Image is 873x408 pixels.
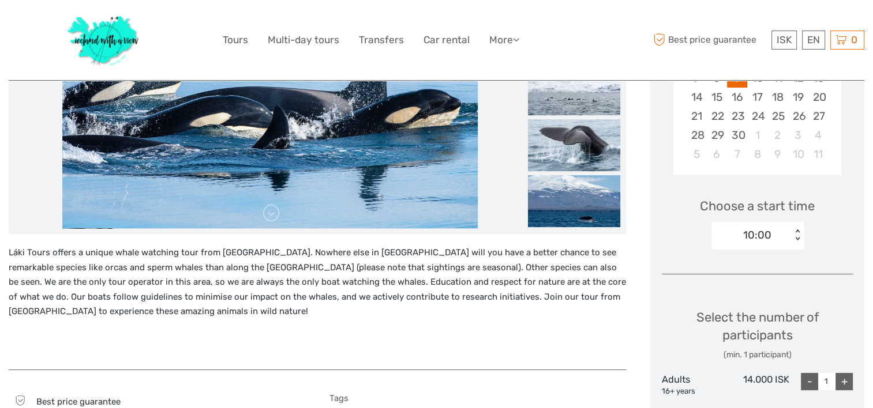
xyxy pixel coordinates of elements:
[528,119,620,171] img: ee5f456686ea43659e2a4b63713f1618_slider_thumbnail.jpeg
[808,145,829,164] div: Choose Saturday, July 11th, 2026
[223,32,248,48] a: Tours
[788,107,808,126] div: Choose Friday, June 26th, 2026
[686,107,706,126] div: Choose Sunday, June 21st, 2026
[747,88,767,107] div: Choose Wednesday, June 17th, 2026
[802,31,825,50] div: EN
[777,34,792,46] span: ISK
[528,63,620,115] img: d9d597f0bea14e28a3626049cbad4b8f_slider_thumbnail.jpeg
[9,245,626,319] p: Láki Tours offers a unique whale watching tour from [GEOGRAPHIC_DATA]. Nowhere else in [GEOGRAPHI...
[747,107,767,126] div: Choose Wednesday, June 24th, 2026
[726,373,789,397] div: 14.000 ISK
[36,396,121,407] span: Best price guarantee
[686,88,706,107] div: Choose Sunday, June 14th, 2026
[686,145,706,164] div: Choose Sunday, July 5th, 2026
[727,145,747,164] div: Choose Tuesday, July 7th, 2026
[662,349,853,361] div: (min. 1 participant)
[707,145,727,164] div: Choose Monday, July 6th, 2026
[62,9,146,71] img: 1077-ca632067-b948-436b-9c7a-efe9894e108b_logo_big.jpg
[489,32,519,48] a: More
[788,145,808,164] div: Choose Friday, July 10th, 2026
[808,107,829,126] div: Choose Saturday, June 27th, 2026
[707,126,727,145] div: Choose Monday, June 29th, 2026
[359,32,404,48] a: Transfers
[743,228,771,243] div: 10:00
[528,175,620,227] img: 3d54d34085e8444897731d3313ed9d2d_slider_thumbnail.jpeg
[329,393,626,403] h5: Tags
[707,107,727,126] div: Choose Monday, June 22nd, 2026
[767,145,788,164] div: Choose Thursday, July 9th, 2026
[268,32,339,48] a: Multi-day tours
[707,88,727,107] div: Choose Monday, June 15th, 2026
[767,126,788,145] div: Choose Thursday, July 2nd, 2026
[662,308,853,361] div: Select the number of participants
[808,126,829,145] div: Choose Saturday, July 4th, 2026
[793,229,803,241] div: < >
[849,34,859,46] span: 0
[767,107,788,126] div: Choose Thursday, June 25th, 2026
[747,145,767,164] div: Choose Wednesday, July 8th, 2026
[650,31,769,50] span: Best price guarantee
[767,88,788,107] div: Choose Thursday, June 18th, 2026
[788,88,808,107] div: Choose Friday, June 19th, 2026
[662,373,725,397] div: Adults
[727,107,747,126] div: Choose Tuesday, June 23rd, 2026
[686,126,706,145] div: Choose Sunday, June 28th, 2026
[835,373,853,390] div: +
[727,88,747,107] div: Choose Tuesday, June 16th, 2026
[747,126,767,145] div: Choose Wednesday, July 1st, 2026
[808,88,829,107] div: Choose Saturday, June 20th, 2026
[677,49,838,164] div: month 2026-06
[801,373,818,390] div: -
[700,197,815,215] span: Choose a start time
[662,386,725,397] div: 16+ years
[424,32,470,48] a: Car rental
[727,126,747,145] div: Choose Tuesday, June 30th, 2026
[788,126,808,145] div: Choose Friday, July 3rd, 2026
